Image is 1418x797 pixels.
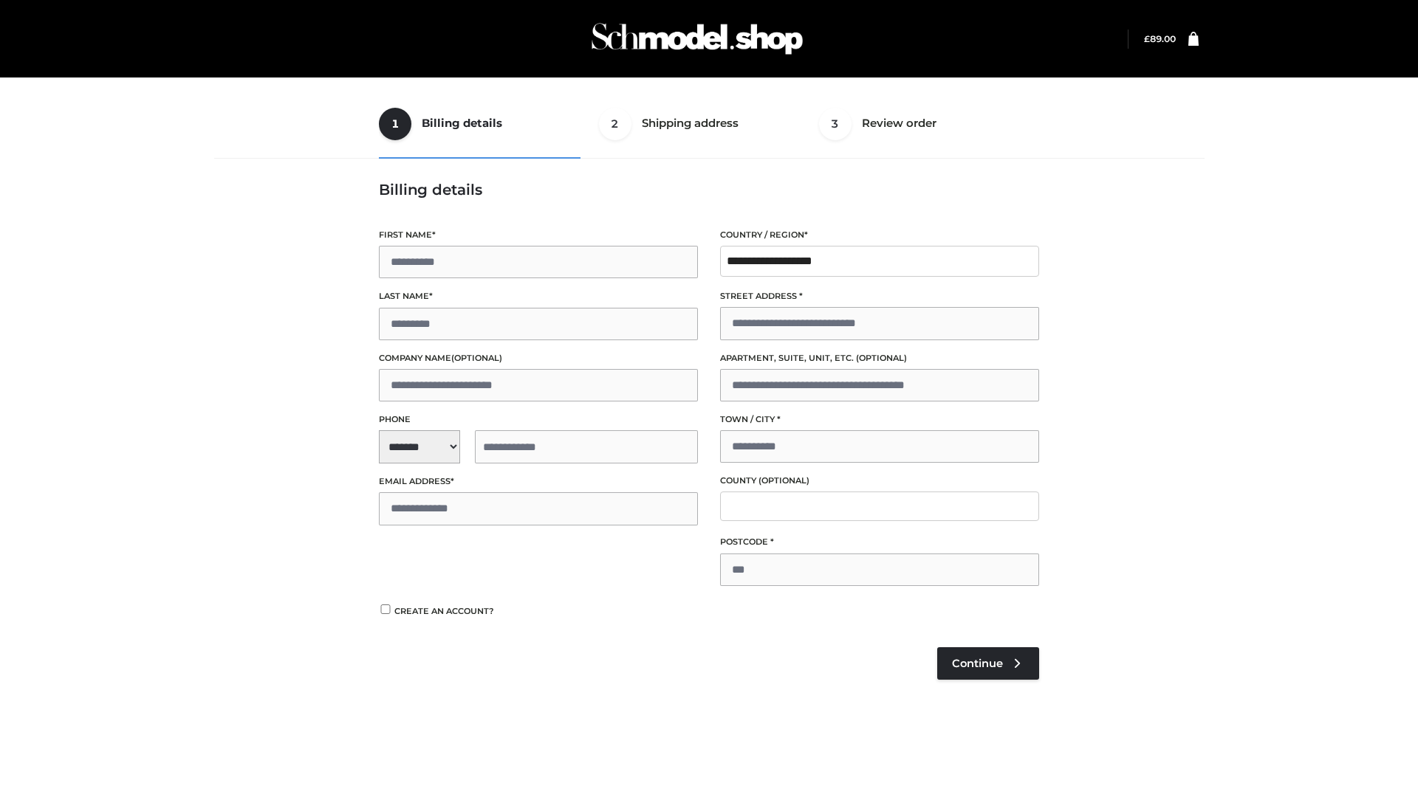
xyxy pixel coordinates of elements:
[379,289,698,303] label: Last name
[379,228,698,242] label: First name
[586,10,808,68] img: Schmodel Admin 964
[720,289,1039,303] label: Street address
[379,413,698,427] label: Phone
[720,413,1039,427] label: Town / City
[758,475,809,486] span: (optional)
[379,475,698,489] label: Email address
[451,353,502,363] span: (optional)
[720,474,1039,488] label: County
[720,228,1039,242] label: Country / Region
[1144,33,1176,44] bdi: 89.00
[1144,33,1176,44] a: £89.00
[856,353,907,363] span: (optional)
[379,181,1039,199] h3: Billing details
[379,351,698,365] label: Company name
[394,606,494,616] span: Create an account?
[720,351,1039,365] label: Apartment, suite, unit, etc.
[937,647,1039,680] a: Continue
[952,657,1003,670] span: Continue
[720,535,1039,549] label: Postcode
[379,604,392,614] input: Create an account?
[1144,33,1150,44] span: £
